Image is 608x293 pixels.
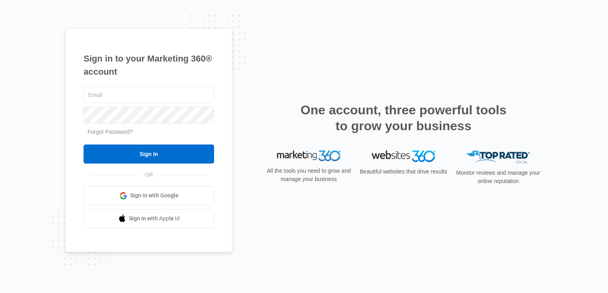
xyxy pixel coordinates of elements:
[84,145,214,164] input: Sign In
[139,171,159,179] span: OR
[88,129,133,135] a: Forgot Password?
[264,167,353,183] p: All the tools you need to grow and manage your business
[298,102,509,134] h2: One account, three powerful tools to grow your business
[84,209,214,228] a: Sign in with Apple Id
[372,150,435,162] img: Websites 360
[129,214,180,223] span: Sign in with Apple Id
[359,168,448,176] p: Beautiful websites that drive results
[84,87,214,103] input: Email
[454,169,543,185] p: Monitor reviews and manage your online reputation
[277,150,341,162] img: Marketing 360
[130,191,179,200] span: Sign in with Google
[466,150,530,164] img: Top Rated Local
[84,52,214,78] h1: Sign in to your Marketing 360® account
[84,186,214,205] a: Sign in with Google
